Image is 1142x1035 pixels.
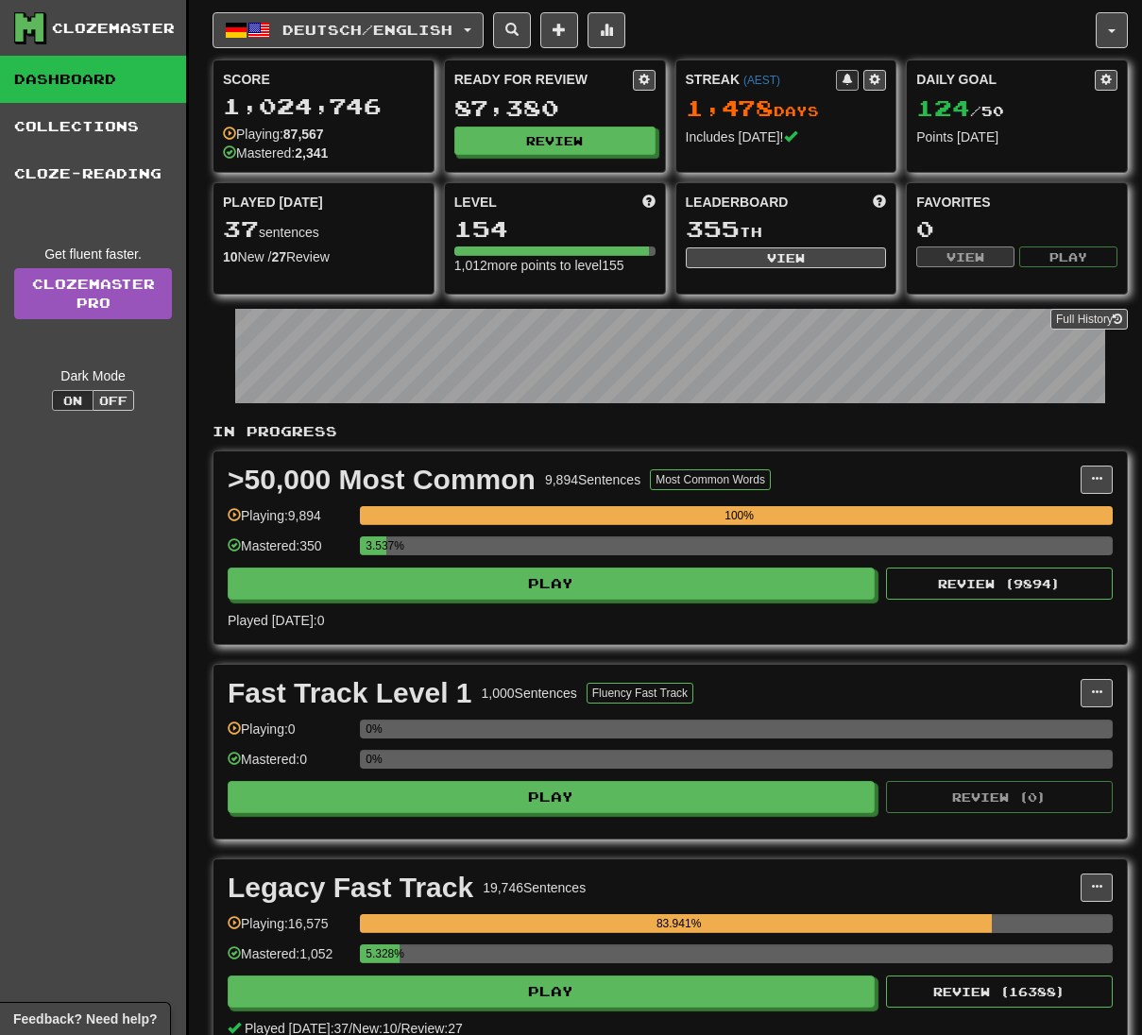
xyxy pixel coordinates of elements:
[916,217,1117,241] div: 0
[886,568,1113,600] button: Review (9894)
[588,12,625,48] button: More stats
[283,127,324,142] strong: 87,567
[686,217,887,242] div: th
[642,193,656,212] span: Score more points to level up
[14,245,172,263] div: Get fluent faster.
[228,781,875,813] button: Play
[366,536,386,555] div: 3.537%
[686,127,887,146] div: Includes [DATE]!
[223,193,323,212] span: Played [DATE]
[916,127,1117,146] div: Points [DATE]
[223,144,328,162] div: Mastered:
[223,217,424,242] div: sentences
[686,215,740,242] span: 355
[228,874,473,902] div: Legacy Fast Track
[366,914,992,933] div: 83.941%
[282,22,452,38] span: Deutsch / English
[228,914,350,945] div: Playing: 16,575
[886,976,1113,1008] button: Review (16388)
[228,466,536,494] div: >50,000 Most Common
[14,366,172,385] div: Dark Mode
[228,750,350,781] div: Mastered: 0
[223,125,324,144] div: Playing:
[228,944,350,976] div: Mastered: 1,052
[686,96,887,121] div: Day s
[14,268,172,319] a: ClozemasterPro
[916,246,1014,267] button: View
[545,470,640,489] div: 9,894 Sentences
[213,12,484,48] button: Deutsch/English
[454,70,633,89] div: Ready for Review
[223,215,259,242] span: 37
[1019,246,1117,267] button: Play
[454,193,497,212] span: Level
[650,469,771,490] button: Most Common Words
[13,1010,157,1028] span: Open feedback widget
[886,781,1113,813] button: Review (0)
[228,613,324,628] span: Played [DATE]: 0
[686,70,837,89] div: Streak
[686,193,789,212] span: Leaderboard
[454,217,656,241] div: 154
[587,683,693,704] button: Fluency Fast Track
[483,878,586,897] div: 19,746 Sentences
[223,249,238,264] strong: 10
[228,679,472,707] div: Fast Track Level 1
[454,96,656,120] div: 87,380
[482,684,577,703] div: 1,000 Sentences
[366,506,1113,525] div: 100%
[223,70,424,89] div: Score
[228,536,350,568] div: Mastered: 350
[916,94,970,121] span: 124
[228,720,350,751] div: Playing: 0
[228,568,875,600] button: Play
[52,19,175,38] div: Clozemaster
[916,103,1004,119] span: / 50
[271,249,286,264] strong: 27
[540,12,578,48] button: Add sentence to collection
[223,94,424,118] div: 1,024,746
[223,247,424,266] div: New / Review
[743,74,780,87] a: (AEST)
[295,145,328,161] strong: 2,341
[493,12,531,48] button: Search sentences
[686,247,887,268] button: View
[686,94,774,121] span: 1,478
[916,70,1095,91] div: Daily Goal
[873,193,886,212] span: This week in points, UTC
[454,127,656,155] button: Review
[52,390,94,411] button: On
[228,976,875,1008] button: Play
[1050,309,1128,330] button: Full History
[228,506,350,537] div: Playing: 9,894
[213,422,1128,441] p: In Progress
[454,256,656,275] div: 1,012 more points to level 155
[93,390,134,411] button: Off
[366,944,400,963] div: 5.328%
[916,193,1117,212] div: Favorites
